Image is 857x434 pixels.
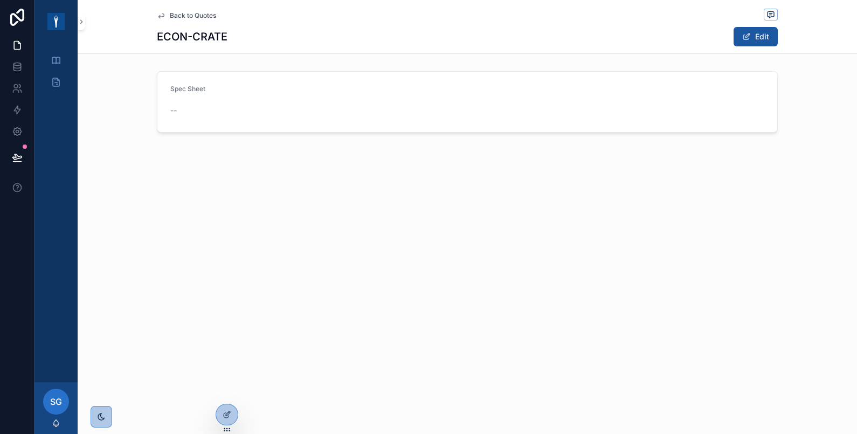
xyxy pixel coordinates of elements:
div: scrollable content [34,43,78,106]
span: SG [50,395,62,408]
img: App logo [47,13,65,30]
a: Back to Quotes [157,11,216,20]
span: Back to Quotes [170,11,216,20]
h1: ECON-CRATE [157,29,227,44]
span: -- [170,105,177,116]
button: Edit [734,27,778,46]
span: Spec Sheet [170,85,205,93]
